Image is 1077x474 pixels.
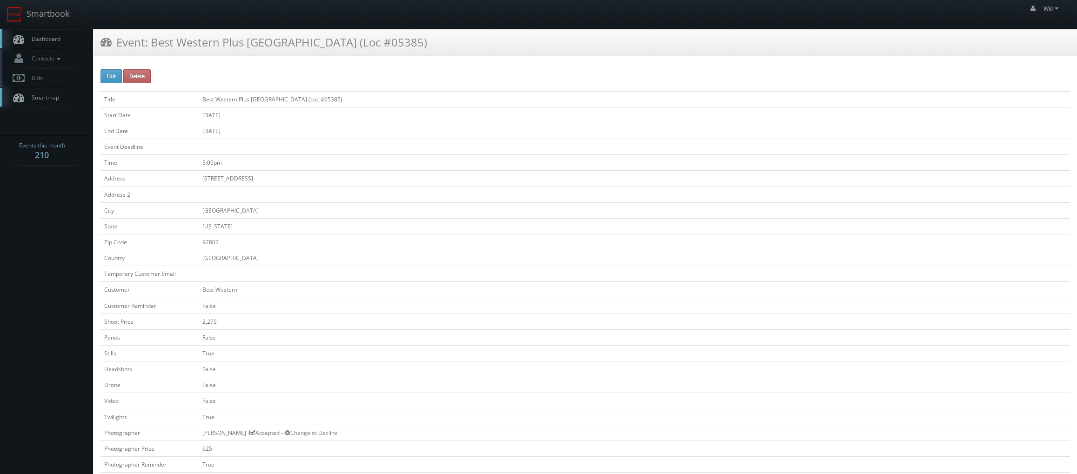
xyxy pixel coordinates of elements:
[100,409,199,425] td: Twilights
[100,282,199,298] td: Customer
[199,425,1070,441] td: [PERSON_NAME] - Accepted --
[100,91,199,107] td: Title
[199,282,1070,298] td: Best Western
[100,34,427,50] h3: Event: Best Western Plus [GEOGRAPHIC_DATA] (Loc #05385)
[100,266,199,282] td: Temporary Customer Email
[7,7,22,22] img: smartbook-logo.png
[199,155,1070,171] td: 3:00pm
[19,141,65,150] span: Events this month
[27,74,43,82] span: Bids
[100,202,199,218] td: City
[27,35,60,43] span: Dashboard
[100,187,199,202] td: Address 2
[100,314,199,329] td: Shoot Price
[100,171,199,187] td: Address
[199,218,1070,234] td: [US_STATE]
[100,329,199,345] td: Panos
[199,171,1070,187] td: [STREET_ADDRESS]
[100,139,199,155] td: Event Deadline
[199,409,1070,425] td: True
[27,93,59,101] span: Smartmap
[100,361,199,377] td: Headshots
[123,69,151,83] button: Delete
[199,441,1070,456] td: 625
[199,361,1070,377] td: False
[199,329,1070,345] td: False
[27,54,63,62] span: Contacts
[199,202,1070,218] td: [GEOGRAPHIC_DATA]
[199,345,1070,361] td: True
[199,91,1070,107] td: Best Western Plus [GEOGRAPHIC_DATA] (Loc #05385)
[100,298,199,314] td: Customer Reminder
[100,377,199,393] td: Drone
[285,429,338,437] a: Change to Decline
[100,250,199,266] td: Country
[199,123,1070,139] td: [DATE]
[100,155,199,171] td: Time
[1044,5,1061,13] span: Will
[199,107,1070,123] td: [DATE]
[100,345,199,361] td: Stills
[199,250,1070,266] td: [GEOGRAPHIC_DATA]
[100,425,199,441] td: Photographer
[100,107,199,123] td: Start Date
[100,393,199,409] td: Video
[199,314,1070,329] td: 2,275
[199,234,1070,250] td: 92802
[199,377,1070,393] td: False
[199,393,1070,409] td: False
[100,441,199,456] td: Photographer Price
[100,456,199,472] td: Photographer Reminder
[100,234,199,250] td: Zip Code
[35,149,49,160] strong: 210
[199,298,1070,314] td: False
[100,218,199,234] td: State
[199,456,1070,472] td: True
[100,69,122,83] button: Edit
[100,123,199,139] td: End Date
